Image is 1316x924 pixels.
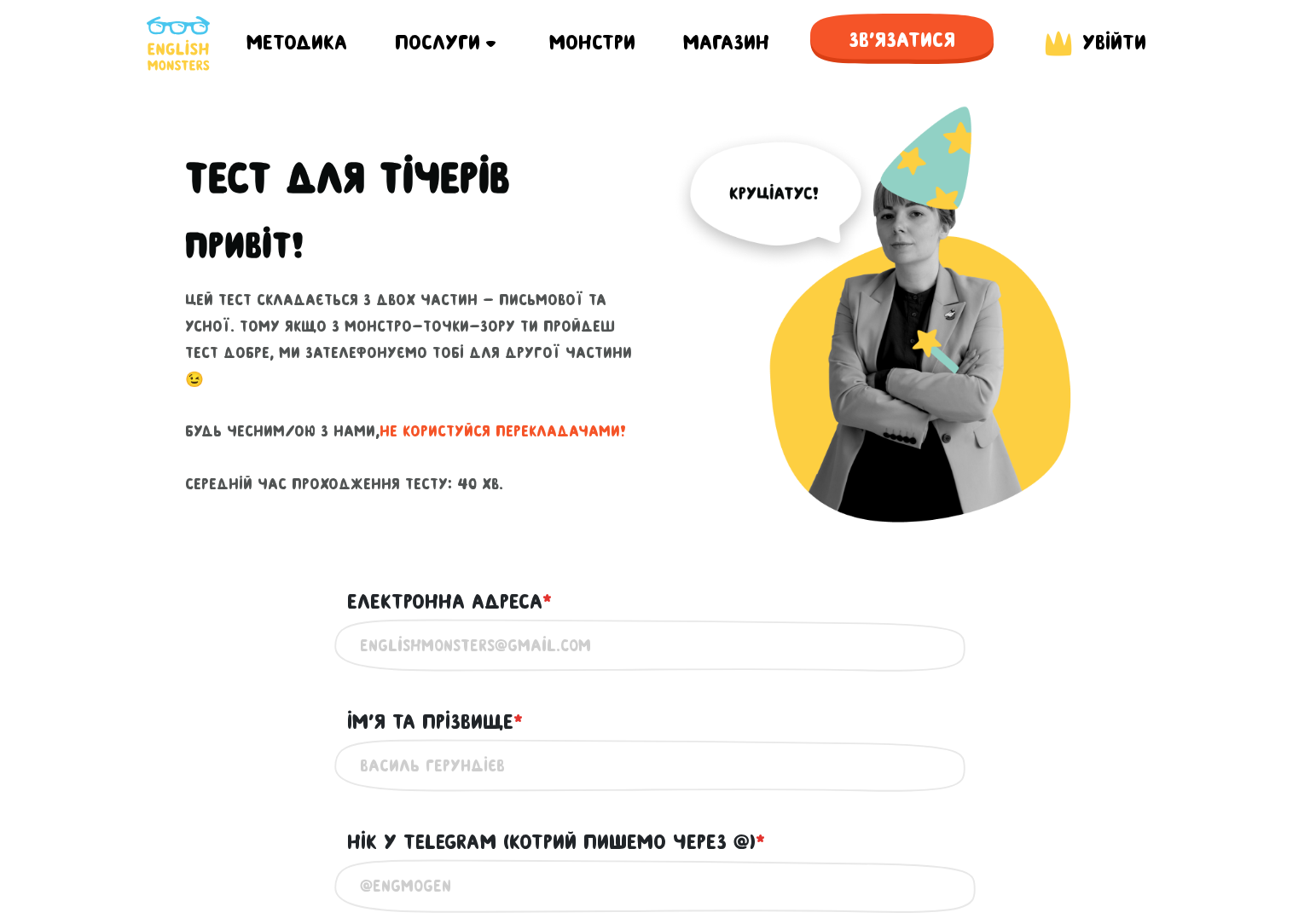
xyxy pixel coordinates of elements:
img: English Monsters [147,16,210,71]
span: Зв'язатися [810,14,994,66]
p: Цей тест складається з двох частин - письмової та усної. Тому якщо з монстро-точки-зору ти пройде... [185,287,646,497]
img: English Monsters test [671,106,1132,565]
img: English Monsters login [1041,27,1075,60]
label: Нік у Telegram (котрий пишемо через @) [347,826,765,858]
label: Електронна адреса [347,586,552,618]
span: не користуйся перекладачами! [380,423,626,440]
input: @engmogen [360,867,957,905]
label: Ім'я та прізвище [347,706,523,738]
input: englishmonsters@gmail.com [360,627,957,665]
input: Василь Герундієв [360,747,957,785]
span: Увійти [1082,31,1146,54]
h2: Привіт! [185,224,304,267]
a: Зв'язатися [810,14,994,72]
h1: Тест для тічерів [185,153,646,204]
